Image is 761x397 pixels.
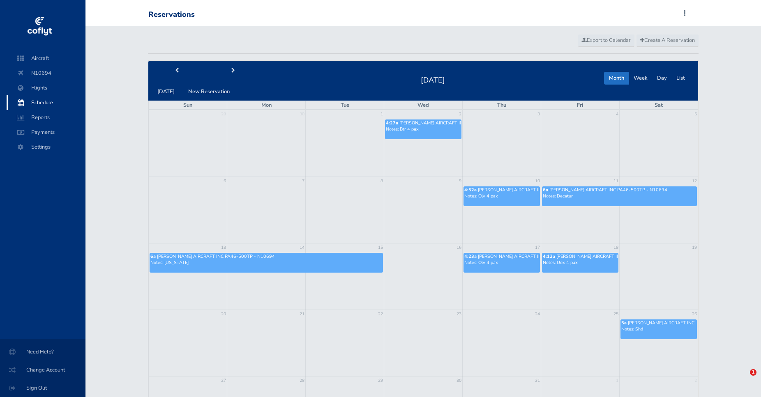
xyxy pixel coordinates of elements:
[543,259,618,266] p: Notes: Uox 4 pax
[456,310,462,318] a: 23
[380,177,384,185] a: 8
[628,320,746,326] span: [PERSON_NAME] AIRCRAFT INC PA46-500TP - N10694
[205,64,261,77] button: next
[497,101,506,109] span: Thu
[299,110,305,118] a: 30
[582,37,631,44] span: Export to Calendar
[456,376,462,385] a: 30
[694,376,698,385] a: 2
[458,177,462,185] a: 9
[694,110,698,118] a: 5
[478,253,596,259] span: [PERSON_NAME] AIRCRAFT INC PA46-500TP - N10694
[150,253,156,259] span: 6a
[621,320,627,326] span: 5a
[464,193,539,199] p: Notes: Olv 4 pax
[15,125,77,140] span: Payments
[613,177,619,185] a: 11
[299,310,305,318] a: 21
[733,369,753,389] iframe: Intercom live chat
[691,177,698,185] a: 12
[604,72,629,85] button: Month
[534,243,541,252] a: 17
[223,177,227,185] a: 6
[543,187,548,193] span: 6a
[10,344,76,359] span: Need Help?
[691,310,698,318] a: 26
[534,177,541,185] a: 10
[299,376,305,385] a: 28
[577,101,583,109] span: Fri
[655,101,663,109] span: Sat
[613,243,619,252] a: 18
[549,187,667,193] span: [PERSON_NAME] AIRCRAFT INC PA46-500TP - N10694
[220,310,227,318] a: 20
[556,253,674,259] span: [PERSON_NAME] AIRCRAFT INC PA46-500TP - N10694
[534,310,541,318] a: 24
[152,85,180,98] button: [DATE]
[380,110,384,118] a: 1
[341,101,349,109] span: Tue
[148,10,195,19] div: Reservations
[377,310,384,318] a: 22
[636,34,699,47] a: Create A Reservation
[750,369,756,376] span: 1
[15,66,77,80] span: N10694
[615,376,619,385] a: 1
[613,310,619,318] a: 25
[220,376,227,385] a: 27
[15,140,77,154] span: Settings
[537,110,541,118] a: 3
[543,193,696,199] p: Notes: Decatur
[183,101,192,109] span: Sun
[640,37,695,44] span: Create A Reservation
[220,243,227,252] a: 13
[10,381,76,395] span: Sign Out
[15,110,77,125] span: Reports
[478,187,596,193] span: [PERSON_NAME] AIRCRAFT INC PA46-500TP - N10694
[220,110,227,118] a: 29
[183,85,235,98] button: New Reservation
[578,34,634,47] a: Export to Calendar
[534,376,541,385] a: 31
[26,14,53,39] img: coflyt logo
[621,326,696,332] p: Notes: Shd
[399,120,517,126] span: [PERSON_NAME] AIRCRAFT INC PA46-500TP - N10694
[301,177,305,185] a: 7
[261,101,272,109] span: Mon
[157,253,275,259] span: [PERSON_NAME] AIRCRAFT INC PA46-500TP - N10694
[386,120,398,126] span: 4:27a
[671,72,690,85] button: List
[15,95,77,110] span: Schedule
[629,72,653,85] button: Week
[543,253,555,259] span: 4:12a
[456,243,462,252] a: 16
[377,243,384,252] a: 15
[691,243,698,252] a: 19
[416,73,450,85] h2: [DATE]
[652,72,672,85] button: Day
[148,64,205,77] button: prev
[15,51,77,66] span: Aircraft
[458,110,462,118] a: 2
[417,101,429,109] span: Wed
[386,126,461,132] p: Notes: Btr 4 pax
[615,110,619,118] a: 4
[299,243,305,252] a: 14
[15,80,77,95] span: Flights
[10,363,76,377] span: Change Account
[150,259,382,266] p: Notes: [US_STATE]
[464,253,477,259] span: 4:23a
[464,259,539,266] p: Notes: Olv 4 pax
[377,376,384,385] a: 29
[464,187,477,193] span: 4:52a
